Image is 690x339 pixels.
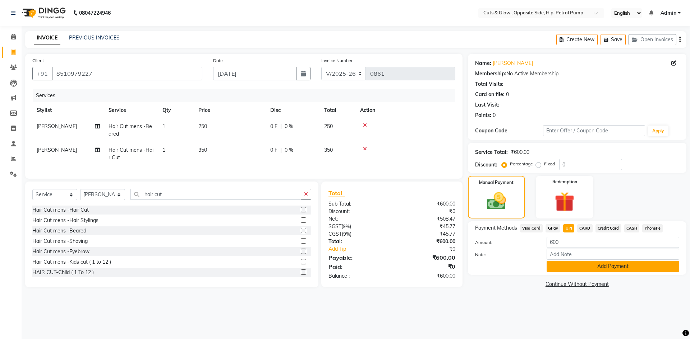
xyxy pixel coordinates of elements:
div: Service Total: [475,149,508,156]
div: Net: [323,215,392,223]
div: ( ) [323,223,392,230]
span: 9% [343,223,350,229]
div: ₹600.00 [392,272,460,280]
span: Payment Methods [475,224,517,232]
th: Disc [266,102,320,118]
span: [PERSON_NAME] [37,147,77,153]
div: Sub Total: [323,200,392,208]
span: [PERSON_NAME] [37,123,77,130]
div: Total: [323,238,392,245]
img: logo [18,3,68,23]
span: Credit Card [595,224,621,232]
span: UPI [563,224,574,232]
div: Coupon Code [475,127,543,135]
a: Add Tip [323,245,403,253]
a: [PERSON_NAME] [493,60,533,67]
div: Card on file: [475,91,505,98]
span: CGST [328,231,342,237]
span: Visa Card [520,224,543,232]
a: PREVIOUS INVOICES [69,34,120,41]
a: INVOICE [34,32,60,44]
th: Price [194,102,266,118]
button: Add Payment [547,261,679,272]
span: | [280,146,282,154]
label: Date [213,57,223,64]
div: ₹45.77 [392,230,460,238]
input: Search or Scan [130,189,301,200]
div: Total Visits: [475,80,503,88]
div: Hair Cut mens -Beared [32,227,86,235]
button: Open Invoices [629,34,676,45]
input: Amount [547,237,679,248]
div: Hair Cut mens -Kids cut ( 1 to 12 ) [32,258,111,266]
div: Hair Cut mens -Eyebrow [32,248,89,255]
div: Services [33,89,461,102]
input: Add Note [547,249,679,260]
span: 0 F [270,123,277,130]
span: 0 % [285,146,293,154]
span: Hair Cut mens -Hair Cut [109,147,153,161]
input: Enter Offer / Coupon Code [543,125,645,136]
label: Client [32,57,44,64]
img: _gift.svg [548,189,581,214]
a: Continue Without Payment [469,281,685,288]
div: Discount: [323,208,392,215]
div: Paid: [323,262,392,271]
div: Last Visit: [475,101,499,109]
input: Search by Name/Mobile/Email/Code [52,67,202,80]
div: ₹0 [392,208,460,215]
span: CASH [624,224,640,232]
div: ₹600.00 [392,200,460,208]
span: GPay [546,224,560,232]
span: 250 [324,123,333,130]
div: 0 [506,91,509,98]
div: Hair Cut mens -Shaving [32,237,88,245]
span: SGST [328,223,341,230]
label: Manual Payment [479,179,514,186]
div: Name: [475,60,491,67]
span: Hair Cut mens -Beared [109,123,152,137]
label: Redemption [552,179,577,185]
span: 1 [162,147,165,153]
label: Percentage [510,161,533,167]
button: +91 [32,67,52,80]
label: Invoice Number [321,57,353,64]
div: ₹0 [403,245,460,253]
span: | [280,123,282,130]
div: Hair Cut mens -Hair Cut [32,206,89,214]
th: Stylist [32,102,104,118]
span: Total [328,189,345,197]
th: Total [320,102,356,118]
div: Discount: [475,161,497,169]
div: Points: [475,112,491,119]
div: ( ) [323,230,392,238]
div: Balance : [323,272,392,280]
div: HAIR CUT-Child ( 1 To 12 ) [32,269,94,276]
button: Apply [648,126,668,136]
div: ₹508.47 [392,215,460,223]
span: 9% [343,231,350,237]
th: Service [104,102,158,118]
span: 250 [198,123,207,130]
div: ₹45.77 [392,223,460,230]
b: 08047224946 [79,3,111,23]
button: Create New [556,34,598,45]
span: 1 [162,123,165,130]
th: Action [356,102,455,118]
img: _cash.svg [481,190,512,212]
div: 0 [493,112,496,119]
div: ₹600.00 [392,253,460,262]
div: Membership: [475,70,506,77]
span: 0 F [270,146,277,154]
div: - [501,101,503,109]
span: 350 [324,147,333,153]
div: Payable: [323,253,392,262]
label: Fixed [544,161,555,167]
div: No Active Membership [475,70,679,77]
span: Admin [661,9,676,17]
div: ₹600.00 [392,238,460,245]
span: PhonePe [642,224,663,232]
div: ₹0 [392,262,460,271]
th: Qty [158,102,194,118]
span: CARD [577,224,593,232]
